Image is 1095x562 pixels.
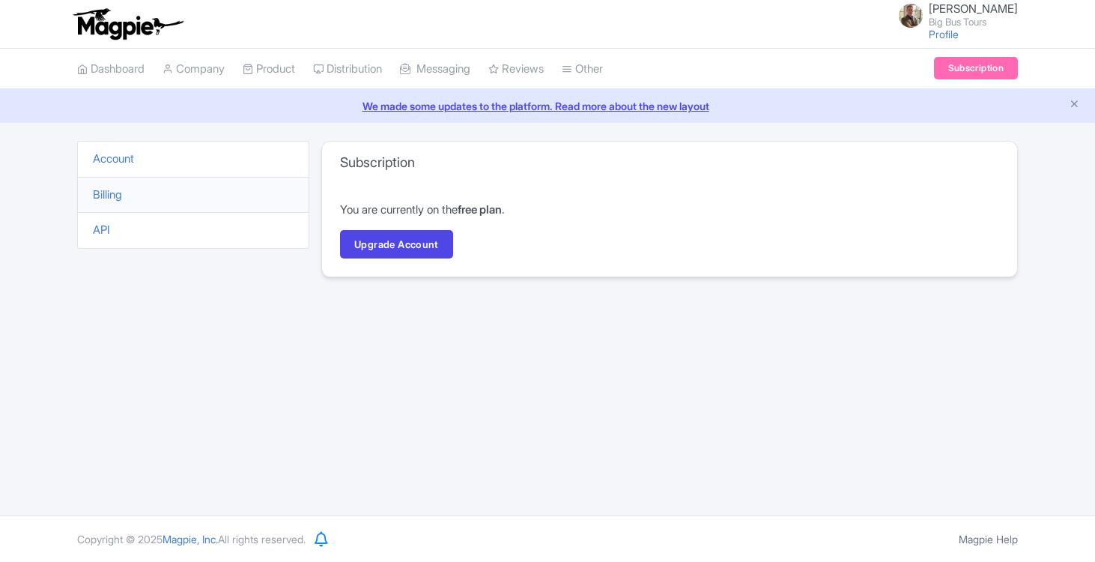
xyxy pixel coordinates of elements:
div: Copyright © 2025 All rights reserved. [68,531,315,547]
a: Other [562,49,603,90]
a: Subscription [934,57,1018,79]
a: API [93,223,110,237]
p: You are currently on the . [340,202,999,219]
a: Upgrade Account [340,230,453,259]
a: We made some updates to the platform. Read more about the new layout [9,98,1086,114]
img: ft7zigi60redcfov4fja.jpg [899,4,923,28]
a: Magpie Help [959,533,1018,546]
button: Close announcement [1069,97,1080,114]
small: Big Bus Tours [929,17,1018,27]
a: Messaging [400,49,470,90]
a: Distribution [313,49,382,90]
a: Billing [93,187,122,202]
a: [PERSON_NAME] Big Bus Tours [890,3,1018,27]
span: [PERSON_NAME] [929,1,1018,16]
a: Profile [929,28,959,40]
a: Dashboard [77,49,145,90]
a: Account [93,151,134,166]
strong: free plan [458,202,502,217]
h3: Subscription [340,154,415,171]
span: Magpie, Inc. [163,533,218,546]
a: Company [163,49,225,90]
a: Reviews [488,49,544,90]
a: Product [243,49,295,90]
img: logo-ab69f6fb50320c5b225c76a69d11143b.png [70,7,186,40]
